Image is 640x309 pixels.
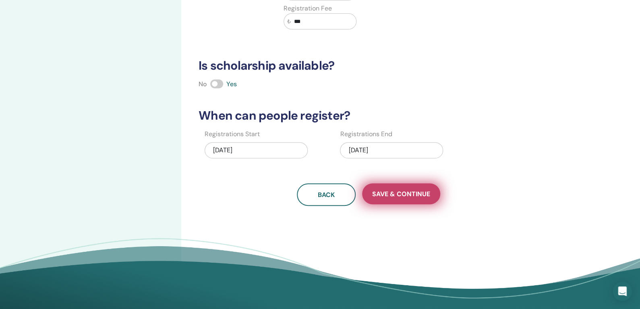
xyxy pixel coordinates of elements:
span: No [199,80,207,88]
h3: When can people register? [194,108,543,123]
span: ₺ [287,17,291,26]
div: [DATE] [205,142,308,158]
h3: Is scholarship available? [194,58,543,73]
div: Open Intercom Messenger [613,282,632,301]
button: Back [297,183,356,206]
span: Save & Continue [372,190,430,198]
label: Registrations Start [205,129,260,139]
span: Yes [226,80,237,88]
label: Registrations End [340,129,392,139]
label: Registration Fee [284,4,332,13]
button: Save & Continue [362,183,440,204]
span: Back [318,191,335,199]
div: [DATE] [340,142,443,158]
